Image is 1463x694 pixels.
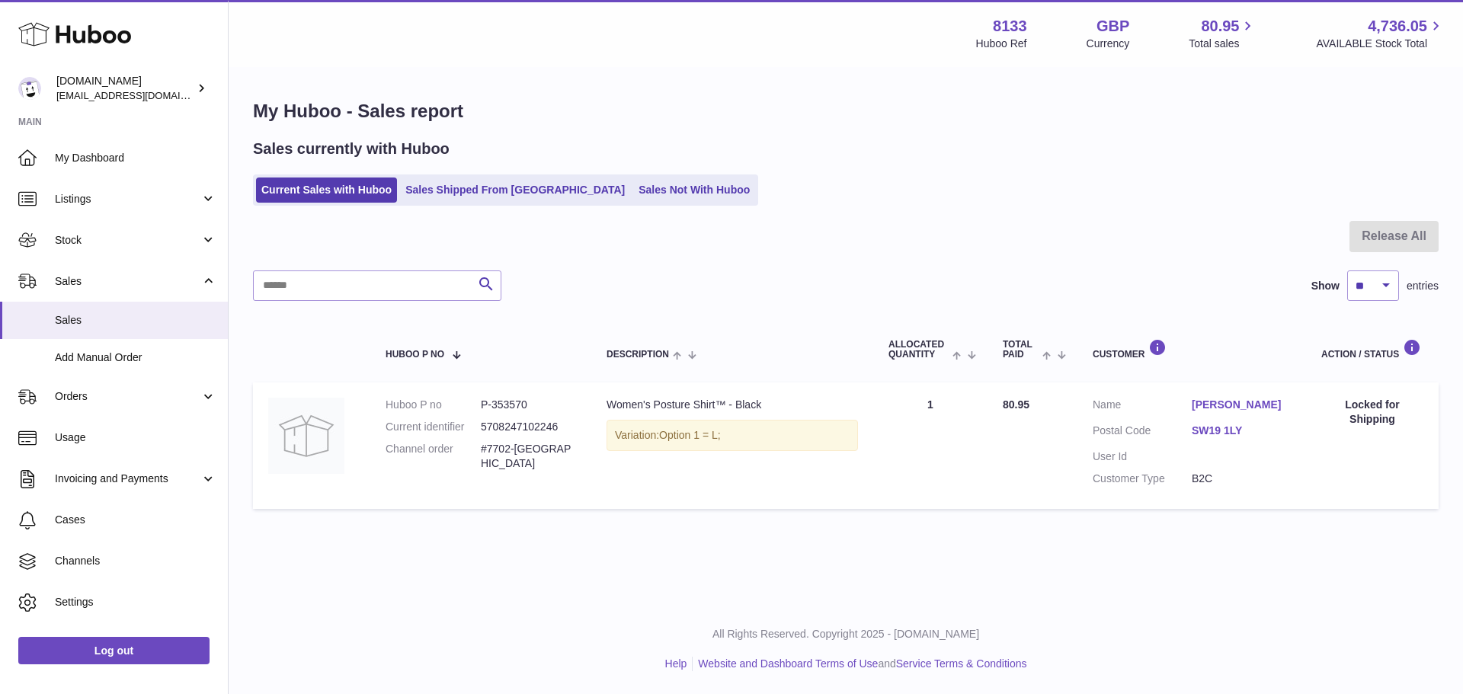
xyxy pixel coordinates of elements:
[1189,16,1257,51] a: 80.95 Total sales
[1093,398,1192,416] dt: Name
[256,177,397,203] a: Current Sales with Huboo
[693,657,1026,671] li: and
[55,350,216,365] span: Add Manual Order
[386,398,481,412] dt: Huboo P no
[18,637,210,664] a: Log out
[1003,340,1039,360] span: Total paid
[55,554,216,568] span: Channels
[1093,449,1192,464] dt: User Id
[1316,37,1445,51] span: AVAILABLE Stock Total
[268,398,344,474] img: no-photo.jpg
[55,389,200,404] span: Orders
[607,398,858,412] div: Women's Posture Shirt™ - Black
[993,16,1027,37] strong: 8133
[1407,279,1439,293] span: entries
[386,350,444,360] span: Huboo P no
[400,177,630,203] a: Sales Shipped From [GEOGRAPHIC_DATA]
[386,442,481,471] dt: Channel order
[55,233,200,248] span: Stock
[56,74,194,103] div: [DOMAIN_NAME]
[633,177,755,203] a: Sales Not With Huboo
[241,627,1451,641] p: All Rights Reserved. Copyright 2025 - [DOMAIN_NAME]
[1201,16,1239,37] span: 80.95
[1189,37,1257,51] span: Total sales
[1192,424,1291,438] a: SW19 1LY
[253,139,450,159] h2: Sales currently with Huboo
[1192,398,1291,412] a: [PERSON_NAME]
[896,657,1027,670] a: Service Terms & Conditions
[659,429,721,441] span: Option 1 = L;
[1368,16,1427,37] span: 4,736.05
[55,595,216,609] span: Settings
[56,89,224,101] span: [EMAIL_ADDRESS][DOMAIN_NAME]
[607,350,669,360] span: Description
[253,99,1439,123] h1: My Huboo - Sales report
[55,472,200,486] span: Invoicing and Payments
[55,313,216,328] span: Sales
[55,513,216,527] span: Cases
[607,420,858,451] div: Variation:
[1093,424,1192,442] dt: Postal Code
[665,657,687,670] a: Help
[386,420,481,434] dt: Current identifier
[481,420,576,434] dd: 5708247102246
[698,657,878,670] a: Website and Dashboard Terms of Use
[55,192,200,206] span: Listings
[1321,398,1423,427] div: Locked for Shipping
[976,37,1027,51] div: Huboo Ref
[481,398,576,412] dd: P-353570
[55,430,216,445] span: Usage
[18,77,41,100] img: internalAdmin-8133@internal.huboo.com
[1311,279,1340,293] label: Show
[1321,339,1423,360] div: Action / Status
[1003,398,1029,411] span: 80.95
[55,151,216,165] span: My Dashboard
[55,274,200,289] span: Sales
[1093,472,1192,486] dt: Customer Type
[1316,16,1445,51] a: 4,736.05 AVAILABLE Stock Total
[888,340,949,360] span: ALLOCATED Quantity
[1096,16,1129,37] strong: GBP
[873,382,988,509] td: 1
[1192,472,1291,486] dd: B2C
[481,442,576,471] dd: #7702-[GEOGRAPHIC_DATA]
[1093,339,1291,360] div: Customer
[1087,37,1130,51] div: Currency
